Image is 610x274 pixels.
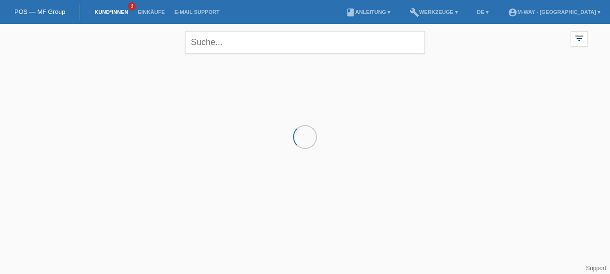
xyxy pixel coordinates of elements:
[185,31,425,54] input: Suche...
[410,8,419,17] i: build
[503,9,605,15] a: account_circlem-way - [GEOGRAPHIC_DATA] ▾
[508,8,517,17] i: account_circle
[405,9,463,15] a: buildWerkzeuge ▾
[586,265,606,272] a: Support
[346,8,355,17] i: book
[128,2,136,11] span: 3
[170,9,224,15] a: E-Mail Support
[133,9,169,15] a: Einkäufe
[472,9,493,15] a: DE ▾
[574,33,585,44] i: filter_list
[341,9,395,15] a: bookAnleitung ▾
[14,8,65,15] a: POS — MF Group
[90,9,133,15] a: Kund*innen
